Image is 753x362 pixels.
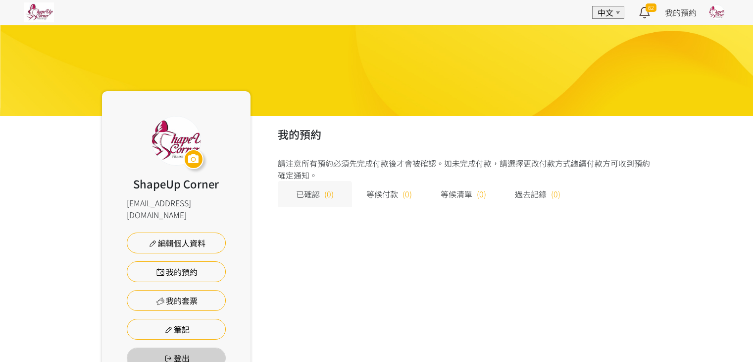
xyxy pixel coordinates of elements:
[278,157,652,207] div: 請注意所有預約必須先完成付款後才會被確認。如未完成付款，請選擇更改付款方式繼續付款方可收到預約確定通知。
[515,188,547,200] span: 過去記錄
[127,233,226,253] a: 編輯個人資料
[127,197,226,221] div: [EMAIL_ADDRESS][DOMAIN_NAME]
[127,319,226,340] a: 筆記
[402,188,412,200] span: (0)
[24,2,54,22] img: pwrjsa6bwyY3YIpa3AKFwK20yMmKifvYlaMXwTp1.jpg
[127,261,226,282] a: 我的預約
[551,188,560,200] span: (0)
[133,176,219,192] div: ShapeUp Corner
[324,188,334,200] span: (0)
[278,126,652,142] h2: 我的預約
[665,6,697,18] a: 我的預約
[646,3,656,12] span: 62
[477,188,486,200] span: (0)
[296,188,320,200] span: 已確認
[441,188,472,200] span: 等候清單
[366,188,398,200] span: 等候付款
[127,290,226,311] a: 我的套票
